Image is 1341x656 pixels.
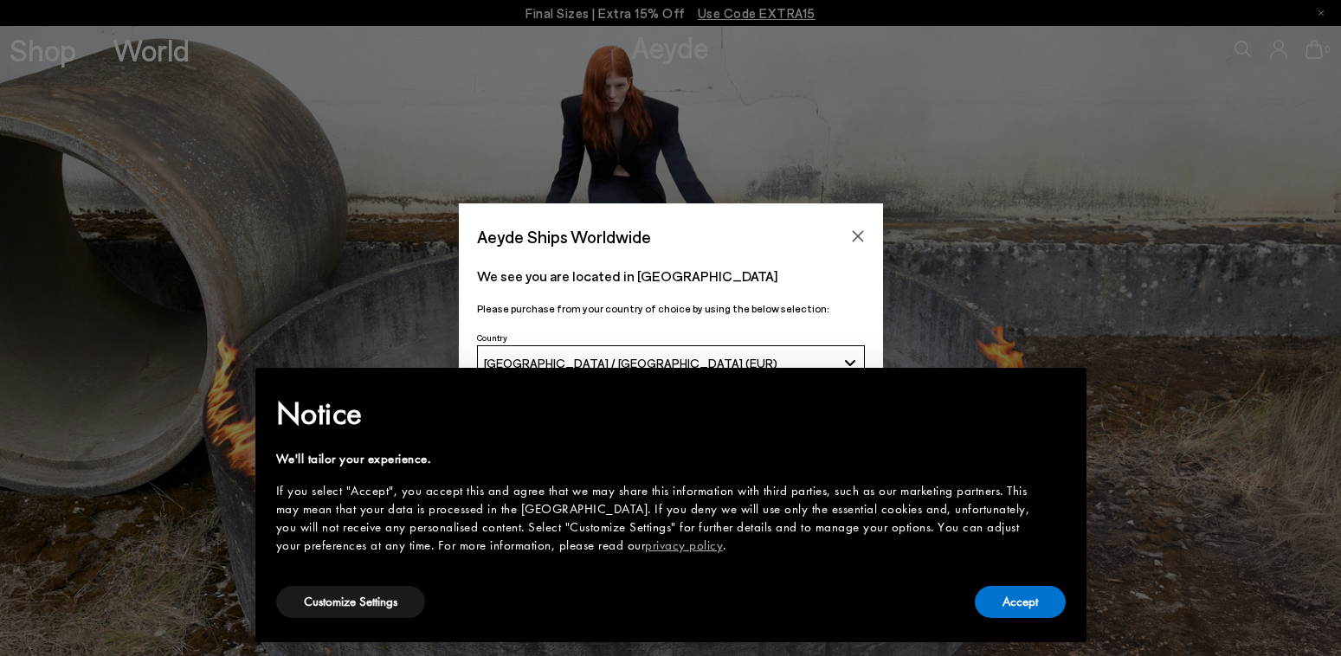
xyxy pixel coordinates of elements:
span: Country [477,332,507,343]
button: Close this notice [1038,373,1080,415]
div: If you select "Accept", you accept this and agree that we may share this information with third p... [276,482,1038,555]
p: We see you are located in [GEOGRAPHIC_DATA] [477,266,865,286]
p: Please purchase from your country of choice by using the below selection: [477,300,865,317]
span: × [1053,380,1064,407]
button: Close [845,223,871,249]
a: privacy policy [645,537,723,554]
button: Customize Settings [276,586,425,618]
div: We'll tailor your experience. [276,450,1038,468]
button: Accept [975,586,1066,618]
h2: Notice [276,391,1038,436]
span: Aeyde Ships Worldwide [477,222,651,252]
